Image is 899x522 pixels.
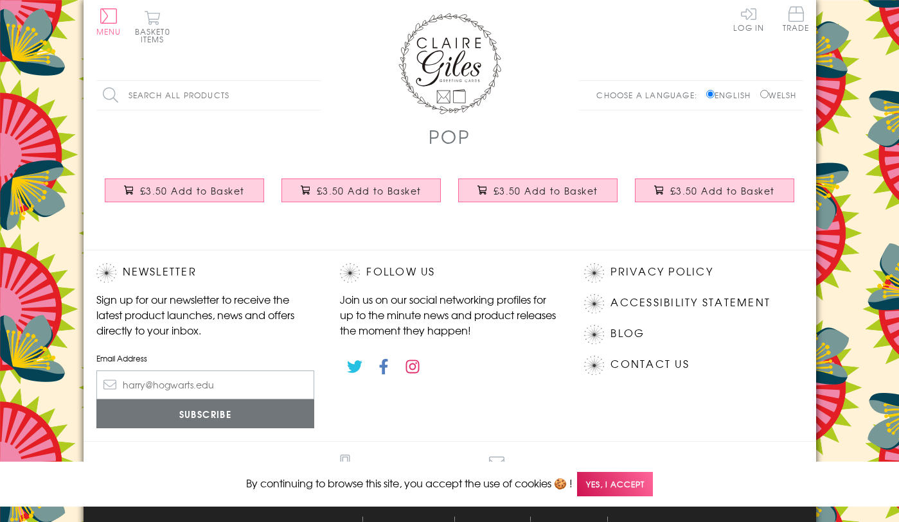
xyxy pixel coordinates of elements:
[610,325,645,342] a: Blog
[96,399,315,428] input: Subscribe
[458,178,618,202] button: £3.50 Add to Basket
[96,26,121,37] span: Menu
[273,169,450,224] a: Father's Day Card, Globe, Best Dad in the World £3.50 Add to Basket
[340,263,558,283] h2: Follow Us
[635,178,794,202] button: £3.50 Add to Basket
[96,291,315,338] p: Sign up for our newsletter to receive the latest product launches, news and offers directly to yo...
[308,81,321,110] input: Search
[596,89,704,101] p: Choose a language:
[577,472,653,497] span: Yes, I accept
[96,370,315,399] input: harry@hogwarts.edu
[399,455,595,491] a: [EMAIL_ADDRESS][DOMAIN_NAME]
[317,184,422,197] span: £3.50 Add to Basket
[760,90,769,98] input: Welsh
[706,89,757,101] label: English
[140,184,245,197] span: £3.50 Add to Basket
[96,352,315,364] label: Email Address
[670,184,775,197] span: £3.50 Add to Basket
[494,184,598,197] span: £3.50 Add to Basket
[96,8,121,35] button: Menu
[760,89,797,101] label: Welsh
[105,178,264,202] button: £3.50 Add to Basket
[96,169,273,224] a: Father's Day Card, Newspapers, Peace and Quiet and Newspapers £3.50 Add to Basket
[135,10,170,43] button: Basket0 items
[706,90,715,98] input: English
[340,291,558,338] p: Join us on our social networking profiles for up to the minute news and product releases the mome...
[783,6,810,34] a: Trade
[429,123,470,150] h1: POP
[450,169,627,224] a: Father's Day Card, Robot, I'm Glad You're My Dad £3.50 Add to Basket
[96,81,321,110] input: Search all products
[398,13,501,114] img: Claire Giles Greetings Cards
[627,169,803,224] a: Father's Day Card, Happy Father's Day, Press for Beer £3.50 Add to Basket
[610,263,713,281] a: Privacy Policy
[733,6,764,31] a: Log In
[281,178,441,202] button: £3.50 Add to Basket
[610,356,689,373] a: Contact Us
[141,26,170,45] span: 0 items
[783,6,810,31] span: Trade
[610,294,770,311] a: Accessibility Statement
[96,263,315,283] h2: Newsletter
[304,455,386,491] a: 0191 270 8191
